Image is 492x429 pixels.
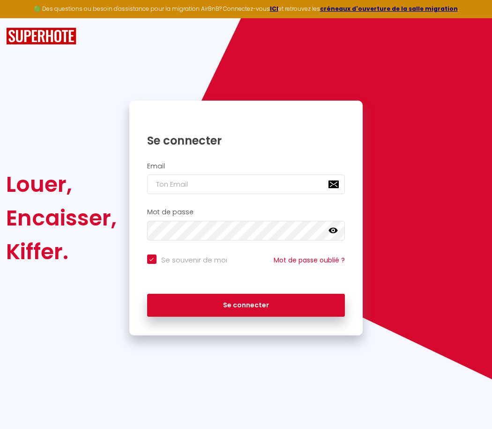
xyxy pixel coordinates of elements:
h1: Se connecter [147,133,345,148]
img: SuperHote logo [6,28,76,45]
input: Ton Email [147,175,345,194]
div: Louer, [6,167,117,201]
a: créneaux d'ouverture de la salle migration [320,5,458,13]
h2: Email [147,162,345,170]
button: Se connecter [147,294,345,317]
h2: Mot de passe [147,208,345,216]
div: Encaisser, [6,201,117,235]
a: Mot de passe oublié ? [274,255,345,265]
a: ICI [270,5,278,13]
div: Kiffer. [6,235,117,269]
